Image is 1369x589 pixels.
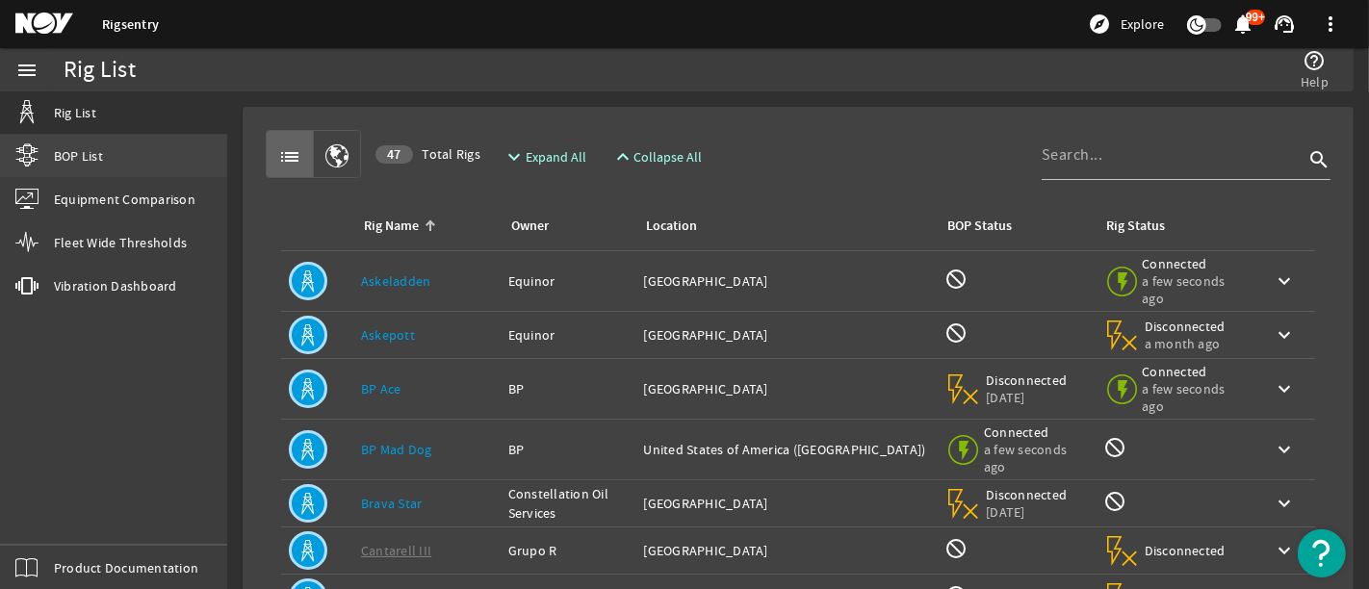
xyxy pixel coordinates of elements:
a: Askeladden [361,272,431,290]
span: Vibration Dashboard [54,276,177,295]
span: Connected [984,423,1084,441]
div: Owner [511,216,549,237]
mat-icon: keyboard_arrow_down [1273,492,1296,515]
a: Brava Star [361,495,423,512]
button: more_vert [1307,1,1354,47]
span: Total Rigs [375,144,480,164]
span: Expand All [526,147,586,166]
div: Rig Name [364,216,419,237]
span: Collapse All [634,147,703,166]
mat-icon: keyboard_arrow_down [1273,269,1296,293]
div: [GEOGRAPHIC_DATA] [644,379,930,398]
div: [GEOGRAPHIC_DATA] [644,271,930,291]
a: BP Mad Dog [361,441,432,458]
mat-icon: Rig Monitoring not available for this rig [1103,490,1126,513]
button: Open Resource Center [1298,529,1346,577]
span: Disconnected [1145,542,1227,559]
mat-icon: vibration [15,274,39,297]
span: Help [1301,72,1329,91]
button: Expand All [495,140,594,174]
div: Rig Status [1106,216,1165,237]
span: Rig List [54,103,96,122]
span: Fleet Wide Thresholds [54,233,187,252]
div: Equinor [508,271,629,291]
span: Disconnected [986,486,1068,503]
span: [DATE] [986,389,1068,406]
mat-icon: BOP Monitoring not available for this rig [944,268,968,291]
div: Constellation Oil Services [508,484,629,523]
span: Connected [1142,255,1242,272]
mat-icon: keyboard_arrow_down [1273,438,1296,461]
mat-icon: list [278,145,301,168]
mat-icon: keyboard_arrow_down [1273,377,1296,400]
mat-icon: BOP Monitoring not available for this rig [944,321,968,345]
div: 47 [375,145,413,164]
span: Disconnected [1145,318,1227,335]
div: Location [647,216,698,237]
span: a month ago [1145,335,1227,352]
div: [GEOGRAPHIC_DATA] [644,494,930,513]
mat-icon: Rig Monitoring not available for this rig [1103,436,1126,459]
mat-icon: keyboard_arrow_down [1273,539,1296,562]
span: a few seconds ago [1142,272,1242,307]
a: Askepott [361,326,415,344]
div: [GEOGRAPHIC_DATA] [644,325,930,345]
a: Cantarell III [361,542,431,559]
span: a few seconds ago [1142,380,1242,415]
div: Rig List [64,61,136,80]
a: Rigsentry [102,15,159,34]
mat-icon: BOP Monitoring not available for this rig [944,537,968,560]
mat-icon: menu [15,59,39,82]
i: search [1307,148,1330,171]
span: Explore [1121,14,1164,34]
span: Equipment Comparison [54,190,195,209]
span: [DATE] [986,503,1068,521]
button: Explore [1080,9,1172,39]
mat-icon: notifications [1232,13,1255,36]
span: a few seconds ago [984,441,1084,475]
span: BOP List [54,146,103,166]
mat-icon: support_agent [1273,13,1296,36]
input: Search... [1042,143,1304,166]
mat-icon: explore [1088,13,1111,36]
div: United States of America ([GEOGRAPHIC_DATA]) [644,440,930,459]
div: Equinor [508,325,629,345]
a: BP Ace [361,380,401,397]
div: Grupo R [508,541,629,560]
div: Rig Name [361,216,485,237]
div: Owner [508,216,621,237]
span: Product Documentation [54,558,198,577]
mat-icon: expand_more [503,145,518,168]
div: BP [508,440,629,459]
span: Disconnected [986,371,1068,389]
button: Collapse All [604,140,710,174]
div: Location [644,216,922,237]
button: 99+ [1233,14,1253,35]
span: Connected [1142,363,1242,380]
div: BOP Status [947,216,1012,237]
mat-icon: help_outline [1304,49,1327,72]
mat-icon: keyboard_arrow_down [1273,323,1296,346]
div: BP [508,379,629,398]
mat-icon: expand_less [611,145,627,168]
div: [GEOGRAPHIC_DATA] [644,541,930,560]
